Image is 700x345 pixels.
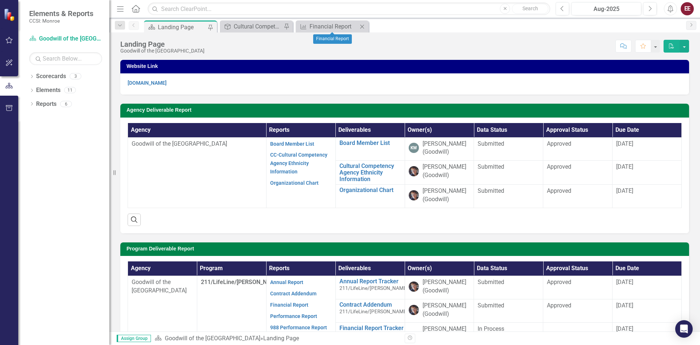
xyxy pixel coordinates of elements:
[474,137,543,161] td: Double-Click to Edit
[270,279,303,285] a: Annual Report
[36,100,57,108] a: Reports
[335,276,405,299] td: Double-Click to Edit Right Click for Context Menu
[155,334,399,343] div: »
[201,279,281,285] span: 211/LifeLine/[PERSON_NAME]
[474,185,543,208] td: Double-Click to Edit
[339,187,401,193] a: Organizational Chart
[313,34,352,44] div: Financial Report
[128,80,167,86] a: [DOMAIN_NAME]
[547,302,571,309] span: Approved
[478,140,504,147] span: Submitted
[616,279,633,285] span: [DATE]
[117,335,151,342] span: Assign Group
[29,52,102,65] input: Search Below...
[29,18,93,24] small: CCSI: Monroe
[297,22,358,31] a: Financial Report
[120,40,205,48] div: Landing Page
[120,48,205,54] div: Goodwill of the [GEOGRAPHIC_DATA]
[616,302,633,309] span: [DATE]
[270,313,317,319] a: Performance Report
[127,64,685,69] h3: Website Link
[616,140,633,147] span: [DATE]
[681,2,694,15] button: EE
[423,140,470,157] div: [PERSON_NAME] (Goodwill)
[478,325,504,332] span: In Process
[234,22,282,31] div: Cultural Competency Agency Ethnicity Information
[270,180,319,186] a: Organizational Chart
[310,22,358,31] div: Financial Report
[165,335,260,342] a: Goodwill of the [GEOGRAPHIC_DATA]
[335,299,405,322] td: Double-Click to Edit Right Click for Context Menu
[409,281,419,292] img: Deborah Turner
[339,302,408,308] a: Contract Addendum
[543,299,612,322] td: Double-Click to Edit
[132,140,262,148] p: Goodwill of the [GEOGRAPHIC_DATA]
[423,163,470,180] div: [PERSON_NAME] (Goodwill)
[263,335,299,342] div: Landing Page
[127,246,685,252] h3: Program Deliverable Report
[4,8,16,21] img: ClearPoint Strategy
[543,137,612,161] td: Double-Click to Edit
[409,305,419,315] img: Deborah Turner
[675,320,693,338] div: Open Intercom Messenger
[478,163,504,170] span: Submitted
[270,302,308,308] a: Financial Report
[339,278,408,285] a: Annual Report Tracker
[409,143,419,153] div: KW
[543,185,612,208] td: Double-Click to Edit
[339,285,408,291] span: 211/LifeLine/[PERSON_NAME]
[409,190,419,200] img: Deborah Turner
[29,9,93,18] span: Elements & Reports
[543,161,612,185] td: Double-Click to Edit
[474,299,543,322] td: Double-Click to Edit
[36,72,66,81] a: Scorecards
[132,278,193,295] p: Goodwill of the [GEOGRAPHIC_DATA]
[335,185,405,208] td: Double-Click to Edit Right Click for Context Menu
[616,163,633,170] span: [DATE]
[423,278,470,295] div: [PERSON_NAME] (Goodwill)
[339,140,401,146] a: Board Member List
[64,87,76,93] div: 11
[512,4,548,14] button: Search
[574,5,639,14] div: Aug-2025
[478,187,504,194] span: Submitted
[547,279,571,285] span: Approved
[547,187,571,194] span: Approved
[474,161,543,185] td: Double-Click to Edit
[547,163,571,170] span: Approved
[60,101,72,107] div: 6
[158,23,206,32] div: Landing Page
[423,187,470,204] div: [PERSON_NAME] (Goodwill)
[339,308,408,314] span: 211/LifeLine/[PERSON_NAME]
[335,161,405,185] td: Double-Click to Edit Right Click for Context Menu
[616,187,633,194] span: [DATE]
[335,137,405,161] td: Double-Click to Edit Right Click for Context Menu
[339,163,401,182] a: Cultural Competency Agency Ethnicity Information
[70,73,81,80] div: 3
[474,276,543,299] td: Double-Click to Edit
[270,325,327,330] a: 988 Performance Report
[522,5,538,11] span: Search
[270,141,314,147] a: Board Member List
[36,86,61,95] a: Elements
[547,140,571,147] span: Approved
[270,291,316,296] a: Contract Addendum
[148,3,550,15] input: Search ClearPoint...
[29,35,102,43] a: Goodwill of the [GEOGRAPHIC_DATA]
[478,302,504,309] span: Submitted
[423,302,470,318] div: [PERSON_NAME] (Goodwill)
[571,2,641,15] button: Aug-2025
[409,166,419,176] img: Deborah Turner
[478,279,504,285] span: Submitted
[616,325,633,332] span: [DATE]
[222,22,282,31] a: Cultural Competency Agency Ethnicity Information
[339,325,408,331] a: Financial Report Tracker
[127,107,685,113] h3: Agency Deliverable Report
[270,152,327,175] a: CC-Cultural Competency Agency Ethnicity Information
[543,276,612,299] td: Double-Click to Edit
